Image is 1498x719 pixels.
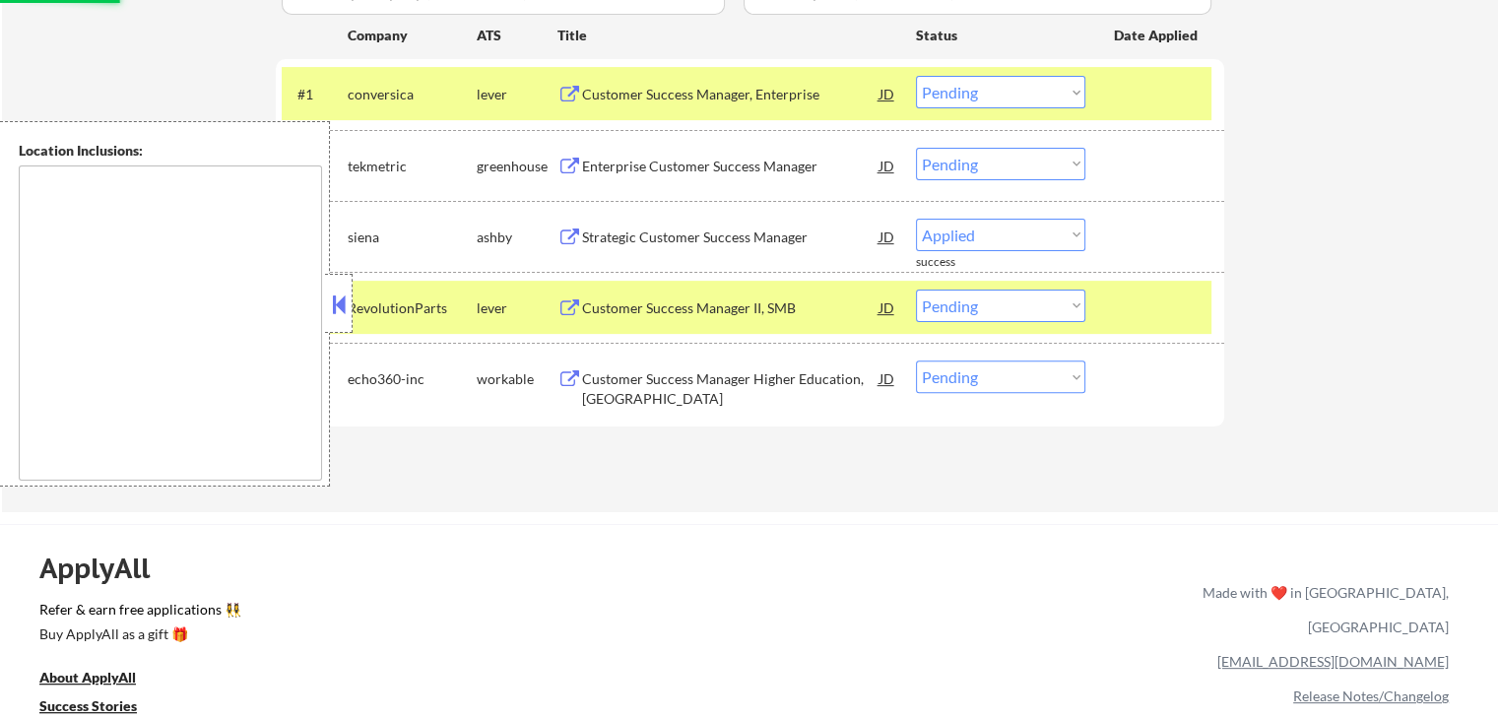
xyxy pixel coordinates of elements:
div: RevolutionParts [348,298,477,318]
div: Company [348,26,477,45]
div: Customer Success Manager Higher Education, [GEOGRAPHIC_DATA] [582,369,879,408]
a: Refer & earn free applications 👯‍♀️ [39,603,791,623]
div: #1 [297,85,332,104]
div: siena [348,228,477,247]
div: Customer Success Manager II, SMB [582,298,879,318]
div: JD [878,219,897,254]
div: Location Inclusions: [19,141,322,161]
div: JD [878,76,897,111]
div: echo360-inc [348,369,477,389]
div: greenhouse [477,157,557,176]
div: Made with ❤️ in [GEOGRAPHIC_DATA], [GEOGRAPHIC_DATA] [1195,575,1449,644]
div: Date Applied [1114,26,1201,45]
u: Success Stories [39,697,137,714]
div: Strategic Customer Success Manager [582,228,879,247]
div: JD [878,290,897,325]
div: workable [477,369,557,389]
div: Enterprise Customer Success Manager [582,157,879,176]
a: Release Notes/Changelog [1293,687,1449,704]
div: Buy ApplyAll as a gift 🎁 [39,627,236,641]
div: lever [477,298,557,318]
u: About ApplyAll [39,669,136,686]
div: lever [477,85,557,104]
div: JD [878,148,897,183]
div: conversica [348,85,477,104]
div: ApplyAll [39,552,172,585]
div: tekmetric [348,157,477,176]
div: success [916,254,995,271]
div: Status [916,17,1085,52]
a: [EMAIL_ADDRESS][DOMAIN_NAME] [1217,653,1449,670]
div: ashby [477,228,557,247]
a: About ApplyAll [39,667,163,691]
a: Buy ApplyAll as a gift 🎁 [39,623,236,648]
div: Title [557,26,897,45]
div: Customer Success Manager, Enterprise [582,85,879,104]
div: ATS [477,26,557,45]
div: JD [878,360,897,396]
